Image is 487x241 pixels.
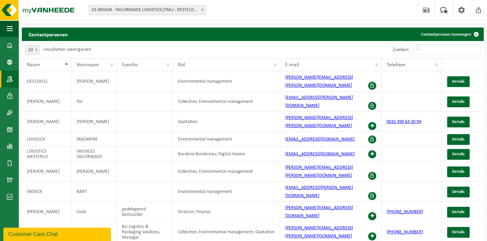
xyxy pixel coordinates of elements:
[26,45,40,55] span: 10
[387,119,421,124] a: 0032 490 64 20 94
[416,28,483,41] a: Contactpersoon toevoegen
[22,112,72,132] td: [PERSON_NAME]
[285,75,353,88] a: [PERSON_NAME][EMAIL_ADDRESS][PERSON_NAME][DOMAIN_NAME]
[173,147,280,161] td: Borderel-Bordereau; Digital Invoice
[452,120,464,124] span: Details
[447,134,470,145] a: Details
[447,227,470,238] a: Details
[285,62,299,68] span: E-mail
[285,95,353,108] a: [EMAIL_ADDRESS][PERSON_NAME][DOMAIN_NAME]
[285,226,353,239] a: [PERSON_NAME][EMAIL_ADDRESS][PERSON_NAME][DOMAIN_NAME]
[25,45,40,55] span: 10
[452,137,464,142] span: Details
[387,230,423,235] a: [PHONE_NUMBER]
[72,147,117,161] td: INVOICES TAILORMADE
[452,152,464,156] span: Details
[393,47,409,52] label: Zoeken:
[22,28,75,41] h2: Contactpersonen
[22,132,72,147] td: LEHOUCK
[285,185,353,198] a: [EMAIL_ADDRESS][PERSON_NAME][DOMAIN_NAME]
[387,209,423,214] a: [PHONE_NUMBER]
[72,132,117,147] td: MAZARINE
[447,117,470,127] a: Details
[22,182,72,202] td: SNOECK
[447,166,470,177] a: Details
[72,112,117,132] td: [PERSON_NAME]
[387,62,405,68] span: Telefoon
[173,182,280,202] td: Environmental management
[22,147,72,161] td: LOGISTICS WESTERLO
[447,149,470,160] a: Details
[22,161,72,182] td: [PERSON_NAME]
[72,161,117,182] td: [PERSON_NAME]
[178,62,185,68] span: Rol
[447,207,470,217] a: Details
[173,91,280,112] td: Collection; Environmental management
[122,62,138,68] span: Functie
[173,112,280,132] td: Quotation
[22,202,72,222] td: [PERSON_NAME]
[22,91,72,112] td: [PERSON_NAME]
[285,205,353,218] a: [PERSON_NAME][EMAIL_ADDRESS][DOMAIN_NAME]
[447,187,470,197] a: Details
[72,202,117,222] td: Cools
[3,226,112,241] iframe: chat widget
[173,132,280,147] td: Environmental management
[452,190,464,194] span: Details
[72,71,117,91] td: [PERSON_NAME]
[27,62,40,68] span: Naam
[447,76,470,87] a: Details
[452,169,464,174] span: Details
[72,182,117,202] td: BART
[285,152,355,157] a: [EMAIL_ADDRESS][DOMAIN_NAME]
[22,71,72,91] td: DECLERCQ
[452,79,464,84] span: Details
[447,96,470,107] a: Details
[173,202,280,222] td: Director; Finance
[173,161,280,182] td: Collection; Environmental management
[43,47,91,52] label: resultaten weergeven
[72,91,117,112] td: Pol
[285,165,353,178] a: [PERSON_NAME][EMAIL_ADDRESS][PERSON_NAME][DOMAIN_NAME]
[452,210,464,214] span: Details
[117,202,173,222] td: gedelegeerd bestuurder
[89,5,206,15] span: 01-065628 - TAILORMADE LOGISTICS (TML) - DESTELDONK
[285,115,353,128] a: [PERSON_NAME][EMAIL_ADDRESS][PERSON_NAME][DOMAIN_NAME]
[452,230,464,234] span: Details
[173,71,280,91] td: Environmental management
[285,137,355,142] a: [EMAIL_ADDRESS][DOMAIN_NAME]
[452,99,464,104] span: Details
[77,62,99,68] span: Voornaam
